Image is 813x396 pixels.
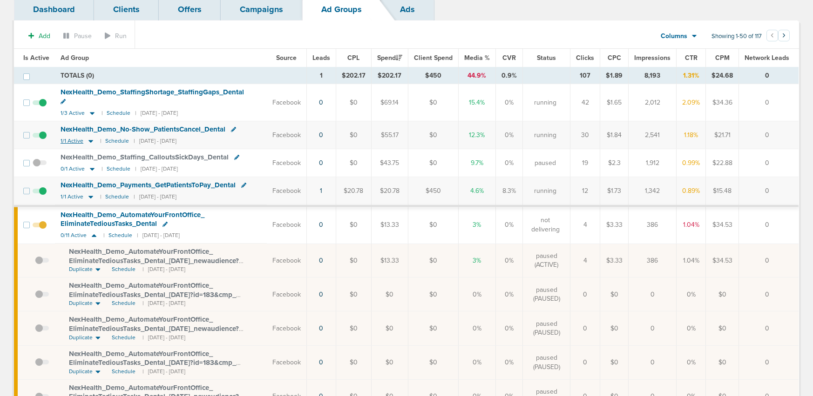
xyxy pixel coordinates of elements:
td: 4 [570,244,600,277]
span: NexHealth_ Demo_ AutomateYourFrontOffice_ EliminateTediousTasks_ Dental_ [DATE]?id=183&cmp_ id=96... [69,350,236,376]
span: Duplicate [69,334,93,342]
td: 0% [677,345,706,379]
span: Status [537,54,556,62]
td: 1,912 [629,149,677,177]
span: NexHealth_ Demo_ AutomateYourFrontOffice_ EliminateTediousTasks_ Dental_ [DATE]?id=183&cmp_ id=96... [69,281,236,308]
td: 0 [570,277,600,311]
a: 0 [319,159,323,167]
td: $0 [600,345,629,379]
td: 2,012 [629,84,677,121]
td: $450 [408,177,458,206]
span: Duplicate [69,265,93,273]
td: $69.14 [371,84,408,121]
small: | [100,138,101,145]
td: $34.36 [706,84,739,121]
td: 8,193 [629,67,677,84]
td: $0 [408,345,458,379]
td: 0 [739,67,799,84]
td: 0 [739,206,799,244]
td: 0% [495,121,522,149]
span: Impressions [634,54,671,62]
td: $0 [408,121,458,149]
td: $34.53 [706,206,739,244]
td: $0 [371,311,408,345]
td: 1.04% [677,244,706,277]
td: $22.88 [706,149,739,177]
td: 0 [629,311,677,345]
span: 1/1 Active [61,138,83,145]
button: Add [23,29,55,43]
span: running [534,131,556,140]
td: $0 [336,277,371,311]
td: 386 [629,206,677,244]
td: $0 [600,277,629,311]
td: Facebook [267,311,307,345]
span: NexHealth_ Demo_ Payments_ GetPatientsToPay_ Dental [61,181,236,189]
td: $24.68 [706,67,739,84]
span: running [534,98,556,107]
small: | [DATE] - [DATE] [134,193,176,200]
td: Facebook [267,244,307,277]
td: 15.4% [458,84,495,121]
span: Ad Group [61,54,89,62]
td: Facebook [267,121,307,149]
td: 0 [739,149,799,177]
span: NexHealth_ Demo_ StaffingShortage_ StaffingGaps_ Dental [61,88,244,96]
td: 386 [629,244,677,277]
td: $0 [600,311,629,345]
button: Go to next page [778,30,790,41]
td: $0 [371,277,408,311]
span: Spend [377,54,402,62]
td: 8.3% [495,177,522,206]
a: 0 [319,131,323,139]
span: Duplicate [69,299,93,307]
td: Facebook [267,84,307,121]
td: 4 [570,206,600,244]
td: 0 [739,345,799,379]
td: 4.6% [458,177,495,206]
td: $1.89 [600,67,629,84]
td: $1.73 [600,177,629,206]
a: 0 [319,358,323,366]
span: CPC [608,54,621,62]
td: 42 [570,84,600,121]
td: 30 [570,121,600,149]
a: 1 [320,187,322,195]
a: 0 [319,99,323,106]
td: $3.33 [600,206,629,244]
td: 44.9% [458,67,495,84]
td: Facebook [267,177,307,206]
td: 0.99% [677,149,706,177]
td: $0 [408,84,458,121]
td: 1.18% [677,121,706,149]
td: 0% [495,277,522,311]
td: $0 [706,311,739,345]
span: Source [276,54,297,62]
td: 0% [495,244,522,277]
td: $0 [408,277,458,311]
td: 0% [495,311,522,345]
span: 0/11 Active [61,232,87,239]
span: Leads [312,54,330,62]
span: Network Leads [745,54,789,62]
td: 3% [458,206,495,244]
td: 12.3% [458,121,495,149]
span: Schedule [112,265,135,273]
td: 0.89% [677,177,706,206]
span: Schedule [112,334,135,342]
td: $0 [336,206,371,244]
td: $34.53 [706,244,739,277]
td: $15.48 [706,177,739,206]
span: 0/1 Active [61,165,85,172]
td: 0 [629,277,677,311]
span: CTR [685,54,698,62]
td: $20.78 [371,177,408,206]
span: 1/1 Active [61,193,83,200]
small: | [DATE] - [DATE] [142,265,185,273]
td: 2,541 [629,121,677,149]
a: 0 [319,290,323,298]
td: 107 [570,67,600,84]
span: CVR [502,54,516,62]
span: Schedule [112,299,135,307]
td: $1.65 [600,84,629,121]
